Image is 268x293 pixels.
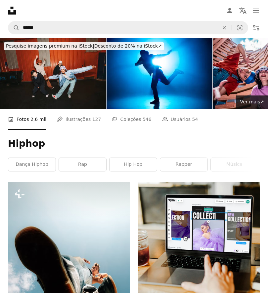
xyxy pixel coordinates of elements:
[211,158,258,171] a: música
[232,21,248,34] button: Pesquisa visual
[112,109,151,130] a: Coleções 546
[240,99,264,104] span: Ver mais ↗
[4,42,164,50] div: Desconto de 20% na iStock ↗
[236,4,249,17] button: Idioma
[92,116,101,123] span: 127
[8,21,20,34] button: Pesquise na Unsplash
[162,109,198,130] a: Usuários 54
[110,158,157,171] a: Hip Hop
[249,21,263,34] button: Filtros
[59,158,106,171] a: Rap
[223,4,236,17] a: Entrar / Cadastrar-se
[8,7,16,15] a: Início — Unsplash
[160,158,207,171] a: rapper
[8,138,260,150] h1: Hiphop
[249,4,263,17] button: Menu
[192,116,198,123] span: 54
[236,95,268,109] a: Ver mais↗
[143,116,152,123] span: 546
[6,43,94,49] span: Pesquise imagens premium na iStock |
[8,158,56,171] a: Dança Hiphop
[57,109,101,130] a: Ilustrações 127
[217,21,232,34] button: Limpar
[8,271,130,276] a: um homem voando pelo ar enquanto andava de skate
[107,38,212,109] img: A dark silhouette of a singer on the stage, dancing alone during performance.
[8,21,248,34] form: Pesquise conteúdo visual em todo o site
